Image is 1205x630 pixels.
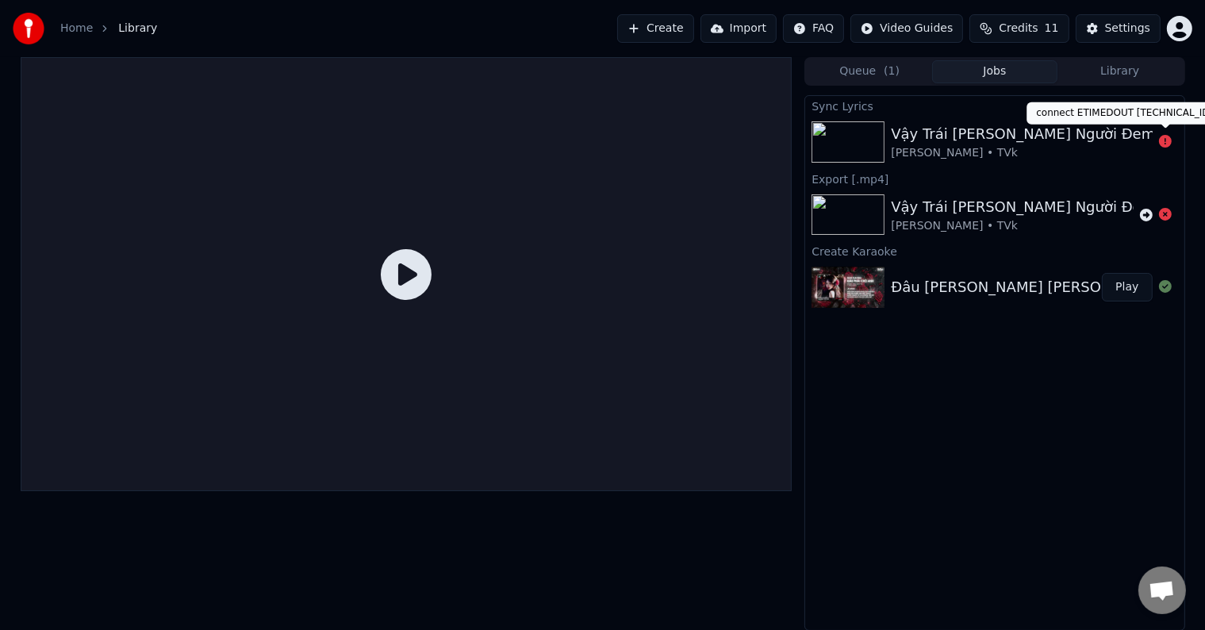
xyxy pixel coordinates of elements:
span: 11 [1045,21,1059,36]
nav: breadcrumb [60,21,157,36]
button: Create [617,14,694,43]
button: Settings [1076,14,1161,43]
div: Open chat [1138,567,1186,614]
button: Import [700,14,777,43]
button: Video Guides [850,14,963,43]
img: youka [13,13,44,44]
div: Settings [1105,21,1150,36]
span: Library [118,21,157,36]
button: Queue [807,60,932,83]
span: Credits [999,21,1038,36]
div: Export [.mp4] [805,169,1184,188]
div: Create Karaoke [805,241,1184,260]
div: Sync Lyrics [805,96,1184,115]
button: Library [1057,60,1183,83]
button: Play [1102,273,1152,302]
a: Home [60,21,93,36]
button: Credits11 [969,14,1069,43]
button: FAQ [783,14,844,43]
button: Jobs [932,60,1057,83]
span: ( 1 ) [884,63,900,79]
